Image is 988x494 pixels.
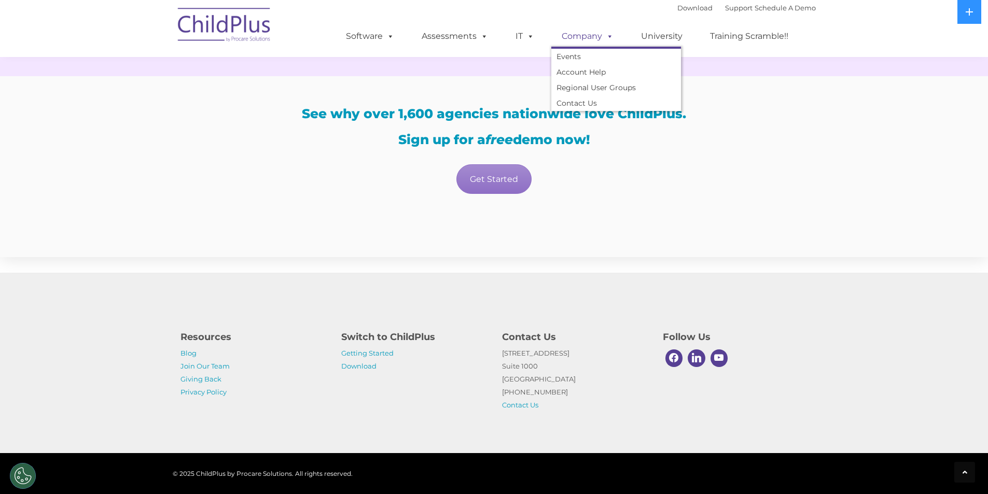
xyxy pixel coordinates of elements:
[663,347,686,370] a: Facebook
[685,347,708,370] a: Linkedin
[180,362,230,370] a: Join Our Team
[502,330,647,344] h4: Contact Us
[502,401,538,409] a: Contact Us
[551,64,681,80] a: Account Help
[677,4,816,12] font: |
[502,347,647,412] p: [STREET_ADDRESS] Suite 1000 [GEOGRAPHIC_DATA] [PHONE_NUMBER]
[755,4,816,12] a: Schedule A Demo
[173,470,353,477] span: © 2025 ChildPlus by Procare Solutions. All rights reserved.
[677,4,713,12] a: Download
[180,349,197,357] a: Blog
[485,132,513,147] em: free
[708,347,731,370] a: Youtube
[10,463,36,489] button: Cookies Settings
[336,26,405,47] a: Software
[180,133,808,146] h3: Sign up for a demo now!
[341,330,486,344] h4: Switch to ChildPlus
[551,95,681,111] a: Contact Us
[180,375,221,383] a: Giving Back
[700,26,799,47] a: Training Scramble!!
[411,26,498,47] a: Assessments
[456,164,532,194] a: Get Started
[663,330,808,344] h4: Follow Us
[505,26,545,47] a: IT
[341,362,377,370] a: Download
[173,1,276,52] img: ChildPlus by Procare Solutions
[180,330,326,344] h4: Resources
[180,388,227,396] a: Privacy Policy
[341,349,394,357] a: Getting Started
[180,107,808,120] h3: See why over 1,600 agencies nationwide love ChildPlus.
[551,26,624,47] a: Company
[551,80,681,95] a: Regional User Groups
[725,4,753,12] a: Support
[631,26,693,47] a: University
[551,49,681,64] a: Events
